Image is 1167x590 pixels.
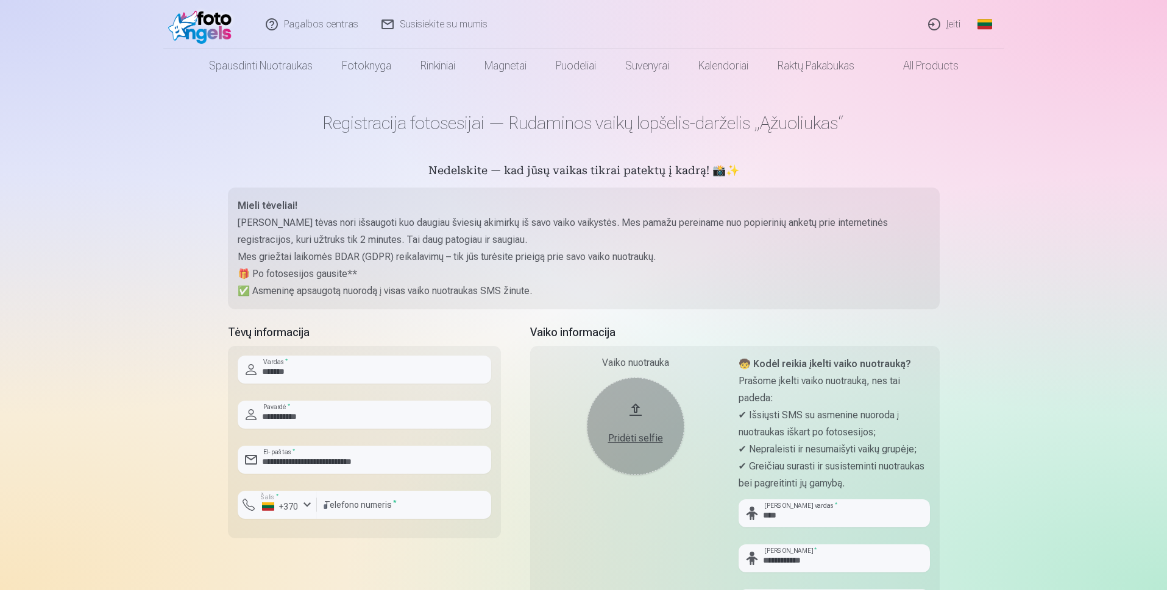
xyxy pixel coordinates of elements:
[238,200,297,211] strong: Mieli tėveliai!
[599,431,672,446] div: Pridėti selfie
[540,356,731,370] div: Vaiko nuotrauka
[541,49,611,83] a: Puodeliai
[739,358,911,370] strong: 🧒 Kodėl reikia įkelti vaiko nuotrauką?
[238,491,317,519] button: Šalis*+370
[238,283,930,300] p: ✅ Asmeninę apsaugotą nuorodą į visas vaiko nuotraukas SMS žinute.
[327,49,406,83] a: Fotoknyga
[587,378,684,475] button: Pridėti selfie
[257,493,282,502] label: Šalis
[470,49,541,83] a: Magnetai
[739,373,930,407] p: Prašome įkelti vaiko nuotrauką, nes tai padeda:
[228,324,501,341] h5: Tėvų informacija
[739,458,930,492] p: ✔ Greičiau surasti ir susisteminti nuotraukas bei pagreitinti jų gamybą.
[611,49,684,83] a: Suvenyrai
[406,49,470,83] a: Rinkiniai
[530,324,940,341] h5: Vaiko informacija
[869,49,973,83] a: All products
[194,49,327,83] a: Spausdinti nuotraukas
[684,49,763,83] a: Kalendoriai
[262,500,299,513] div: +370
[763,49,869,83] a: Raktų pakabukas
[168,5,238,44] img: /fa2
[739,407,930,441] p: ✔ Išsiųsti SMS su asmenine nuoroda į nuotraukas iškart po fotosesijos;
[228,112,940,134] h1: Registracija fotosesijai — Rudaminos vaikų lopšelis-darželis „Ąžuoliukas“
[238,248,930,265] p: Mes griežtai laikomės BDAR (GDPR) reikalavimų – tik jūs turėsite prieigą prie savo vaiko nuotraukų.
[238,265,930,283] p: 🎁 Po fotosesijos gausite**
[739,441,930,458] p: ✔ Nepraleisti ir nesumaišyti vaikų grupėje;
[238,214,930,248] p: [PERSON_NAME] tėvas nori išsaugoti kuo daugiau šviesių akimirkų iš savo vaiko vaikystės. Mes pama...
[228,163,940,180] h5: Nedelskite — kad jūsų vaikas tikrai patektų į kadrą! 📸✨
